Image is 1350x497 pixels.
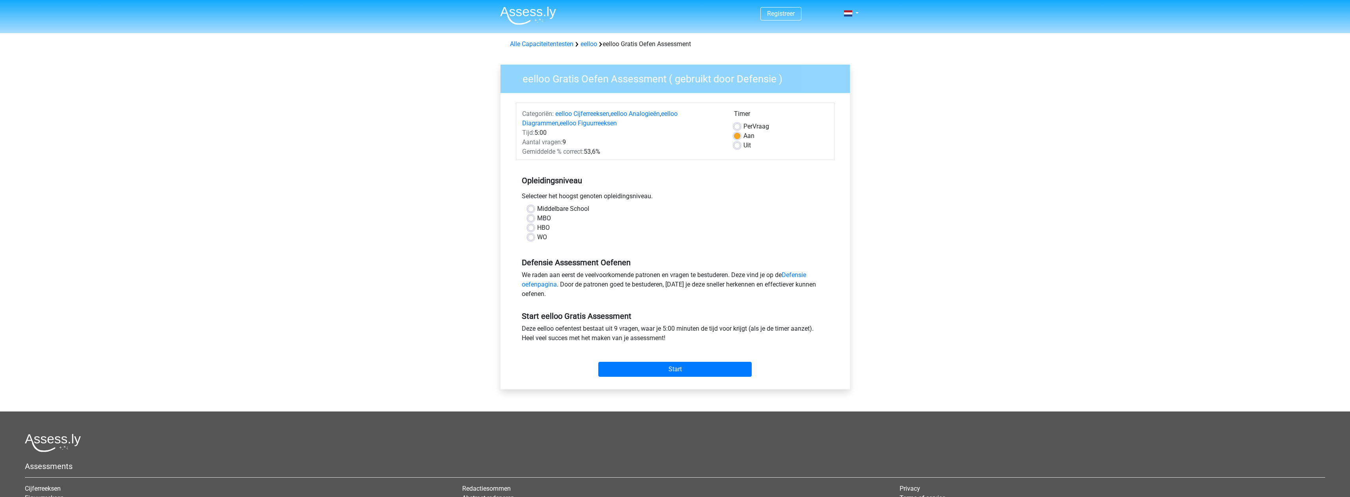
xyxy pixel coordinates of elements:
a: Redactiesommen [462,485,511,492]
label: Uit [743,141,751,150]
div: Timer [734,109,828,122]
a: Cijferreeksen [25,485,61,492]
label: Vraag [743,122,769,131]
input: Start [598,362,752,377]
label: HBO [537,223,550,233]
div: Selecteer het hoogst genoten opleidingsniveau. [516,192,835,204]
a: eelloo Figuurreeksen [560,119,617,127]
label: MBO [537,214,551,223]
a: eelloo [581,40,597,48]
a: eelloo Analogieën [611,110,660,117]
div: 5:00 [516,128,728,138]
h5: Start eelloo Gratis Assessment [522,311,829,321]
a: Alle Capaciteitentesten [510,40,573,48]
h5: Defensie Assessment Oefenen [522,258,829,267]
span: Aantal vragen: [522,138,562,146]
div: 53,6% [516,147,728,156]
a: eelloo Cijferreeksen [555,110,609,117]
div: eelloo Gratis Oefen Assessment [507,39,844,49]
div: , , , [516,109,728,128]
img: Assessly [500,6,556,25]
div: 9 [516,138,728,147]
div: We raden aan eerst de veelvoorkomende patronen en vragen te bestuderen. Deze vind je op de . Door... [516,270,835,302]
a: Privacy [900,485,920,492]
span: Gemiddelde % correct: [522,148,584,155]
span: Categoriën: [522,110,554,117]
h3: eelloo Gratis Oefen Assessment ( gebruikt door Defensie ) [513,70,844,85]
img: Assessly logo [25,434,81,452]
label: WO [537,233,547,242]
span: Per [743,123,752,130]
a: Registreer [767,10,795,17]
label: Aan [743,131,754,141]
div: Deze eelloo oefentest bestaat uit 9 vragen, waar je 5:00 minuten de tijd voor krijgt (als je de t... [516,324,835,346]
label: Middelbare School [537,204,589,214]
h5: Assessments [25,462,1325,471]
span: Tijd: [522,129,534,136]
h5: Opleidingsniveau [522,173,829,188]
